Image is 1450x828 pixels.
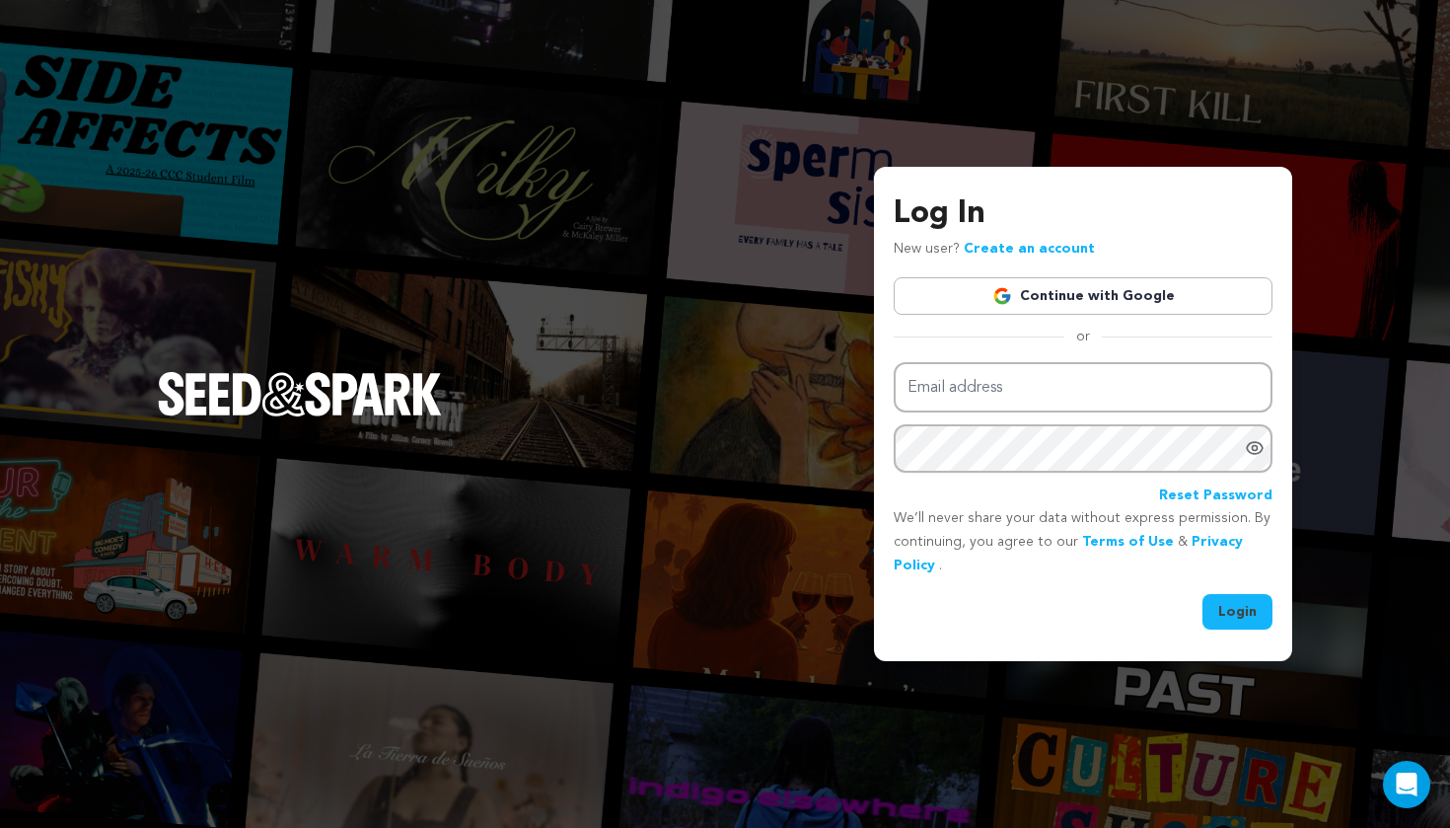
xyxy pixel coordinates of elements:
[964,242,1095,256] a: Create an account
[894,507,1272,577] p: We’ll never share your data without express permission. By continuing, you agree to our & .
[158,372,442,415] img: Seed&Spark Logo
[894,362,1272,413] input: Email address
[1159,485,1272,508] a: Reset Password
[894,238,1095,262] p: New user?
[1082,535,1174,549] a: Terms of Use
[1245,438,1265,458] a: Show password as plain text. Warning: this will display your password on the screen.
[158,372,442,455] a: Seed&Spark Homepage
[1202,594,1272,630] button: Login
[894,277,1272,315] a: Continue with Google
[894,535,1243,572] a: Privacy Policy
[992,286,1012,306] img: Google logo
[1064,327,1102,346] span: or
[894,190,1272,238] h3: Log In
[1383,761,1430,808] div: Open Intercom Messenger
